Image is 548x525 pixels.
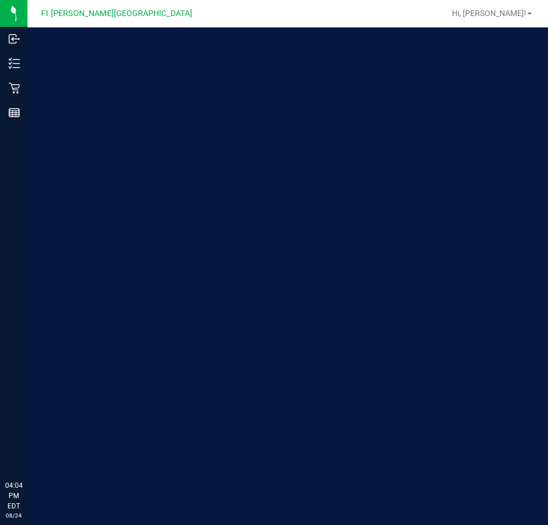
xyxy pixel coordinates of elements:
[41,9,192,18] span: Ft [PERSON_NAME][GEOGRAPHIC_DATA]
[5,480,22,511] p: 04:04 PM EDT
[9,82,20,94] inline-svg: Retail
[9,33,20,45] inline-svg: Inbound
[9,107,20,118] inline-svg: Reports
[5,511,22,520] p: 08/24
[452,9,526,18] span: Hi, [PERSON_NAME]!
[9,58,20,69] inline-svg: Inventory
